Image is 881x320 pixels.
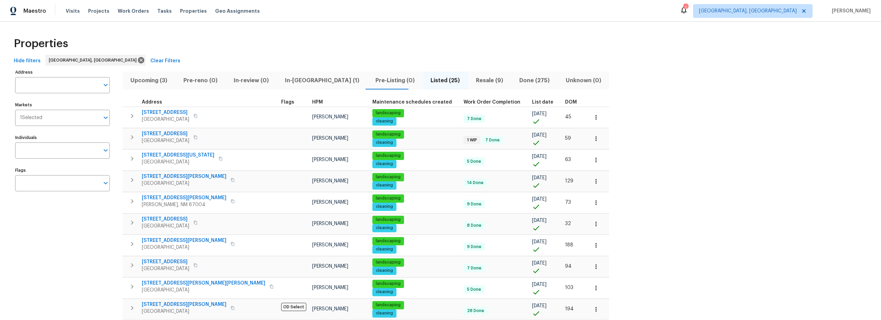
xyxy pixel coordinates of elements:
[142,223,189,230] span: [GEOGRAPHIC_DATA]
[683,4,688,11] div: 1
[142,116,189,123] span: [GEOGRAPHIC_DATA]
[565,115,571,119] span: 45
[373,310,396,316] span: cleaning
[464,308,487,314] span: 28 Done
[15,103,110,107] label: Markets
[148,55,183,67] button: Clear Filters
[11,55,43,67] button: Hide filters
[532,154,546,159] span: [DATE]
[532,261,546,266] span: [DATE]
[371,76,418,85] span: Pre-Listing (0)
[562,76,605,85] span: Unknown (0)
[565,200,571,205] span: 73
[373,225,396,231] span: cleaning
[142,216,189,223] span: [STREET_ADDRESS]
[373,217,403,223] span: landscaping
[464,244,484,250] span: 9 Done
[14,57,41,65] span: Hide filters
[373,268,396,274] span: cleaning
[142,237,226,244] span: [STREET_ADDRESS][PERSON_NAME]
[142,308,226,315] span: [GEOGRAPHIC_DATA]
[142,137,189,144] span: [GEOGRAPHIC_DATA]
[312,264,348,269] span: [PERSON_NAME]
[373,182,396,188] span: cleaning
[565,157,571,162] span: 63
[142,100,162,105] span: Address
[464,287,484,292] span: 5 Done
[14,40,68,47] span: Properties
[281,76,363,85] span: In-[GEOGRAPHIC_DATA] (1)
[49,57,139,64] span: [GEOGRAPHIC_DATA], [GEOGRAPHIC_DATA]
[373,174,403,180] span: landscaping
[373,302,403,308] span: landscaping
[532,239,546,244] span: [DATE]
[312,157,348,162] span: [PERSON_NAME]
[565,221,571,226] span: 32
[464,223,484,228] span: 8 Done
[565,243,573,247] span: 188
[312,115,348,119] span: [PERSON_NAME]
[281,100,294,105] span: Flags
[66,8,80,14] span: Visits
[482,137,502,143] span: 7 Done
[281,303,306,311] span: OD Select
[472,76,507,85] span: Resale (9)
[373,195,403,201] span: landscaping
[215,8,260,14] span: Geo Assignments
[829,8,871,14] span: [PERSON_NAME]
[88,8,109,14] span: Projects
[142,287,265,294] span: [GEOGRAPHIC_DATA]
[532,100,553,105] span: List date
[101,80,110,90] button: Open
[142,130,189,137] span: [STREET_ADDRESS]
[699,8,797,14] span: [GEOGRAPHIC_DATA], [GEOGRAPHIC_DATA]
[373,153,403,159] span: landscaping
[142,109,189,116] span: [STREET_ADDRESS]
[312,285,348,290] span: [PERSON_NAME]
[565,264,572,269] span: 94
[142,244,226,251] span: [GEOGRAPHIC_DATA]
[565,100,577,105] span: DOM
[23,8,46,14] span: Maestro
[532,218,546,223] span: [DATE]
[373,110,403,116] span: landscaping
[230,76,273,85] span: In-review (0)
[565,136,571,141] span: 59
[312,100,323,105] span: HPM
[142,280,265,287] span: [STREET_ADDRESS][PERSON_NAME][PERSON_NAME]
[427,76,464,85] span: Listed (25)
[373,140,396,146] span: cleaning
[532,303,546,308] span: [DATE]
[150,57,180,65] span: Clear Filters
[373,289,396,295] span: cleaning
[373,281,403,287] span: landscaping
[464,116,484,122] span: 7 Done
[373,131,403,137] span: landscaping
[15,70,110,74] label: Address
[142,173,226,180] span: [STREET_ADDRESS][PERSON_NAME]
[180,8,207,14] span: Properties
[312,200,348,205] span: [PERSON_NAME]
[118,8,149,14] span: Work Orders
[373,238,403,244] span: landscaping
[464,159,484,164] span: 5 Done
[532,111,546,116] span: [DATE]
[464,137,480,143] span: 1 WIP
[312,243,348,247] span: [PERSON_NAME]
[464,201,484,207] span: 9 Done
[15,136,110,140] label: Individuals
[373,118,396,124] span: cleaning
[565,307,574,311] span: 194
[532,282,546,287] span: [DATE]
[312,221,348,226] span: [PERSON_NAME]
[101,146,110,155] button: Open
[142,159,214,166] span: [GEOGRAPHIC_DATA]
[142,152,214,159] span: [STREET_ADDRESS][US_STATE]
[515,76,553,85] span: Done (275)
[373,161,396,167] span: cleaning
[101,113,110,122] button: Open
[464,180,486,186] span: 14 Done
[373,204,396,210] span: cleaning
[312,307,348,311] span: [PERSON_NAME]
[372,100,452,105] span: Maintenance schedules created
